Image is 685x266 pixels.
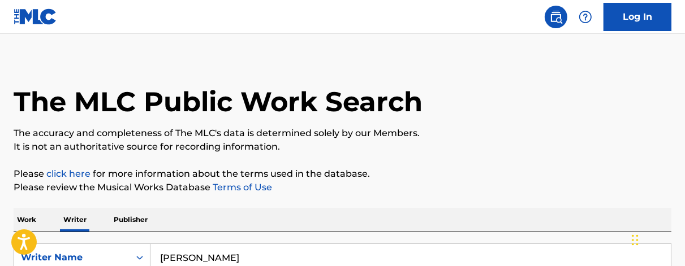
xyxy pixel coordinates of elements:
h1: The MLC Public Work Search [14,85,423,119]
p: It is not an authoritative source for recording information. [14,140,671,154]
p: Writer [60,208,90,232]
a: click here [46,168,91,179]
a: Public Search [545,6,567,28]
img: MLC Logo [14,8,57,25]
div: Drag [632,223,639,257]
p: Work [14,208,40,232]
p: Publisher [110,208,151,232]
div: Help [574,6,597,28]
a: Log In [604,3,671,31]
img: search [549,10,563,24]
img: help [579,10,592,24]
p: Please review the Musical Works Database [14,181,671,194]
iframe: Chat Widget [628,212,685,266]
div: Writer Name [21,251,123,264]
p: The accuracy and completeness of The MLC's data is determined solely by our Members. [14,127,671,140]
a: Terms of Use [210,182,272,193]
p: Please for more information about the terms used in the database. [14,167,671,181]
